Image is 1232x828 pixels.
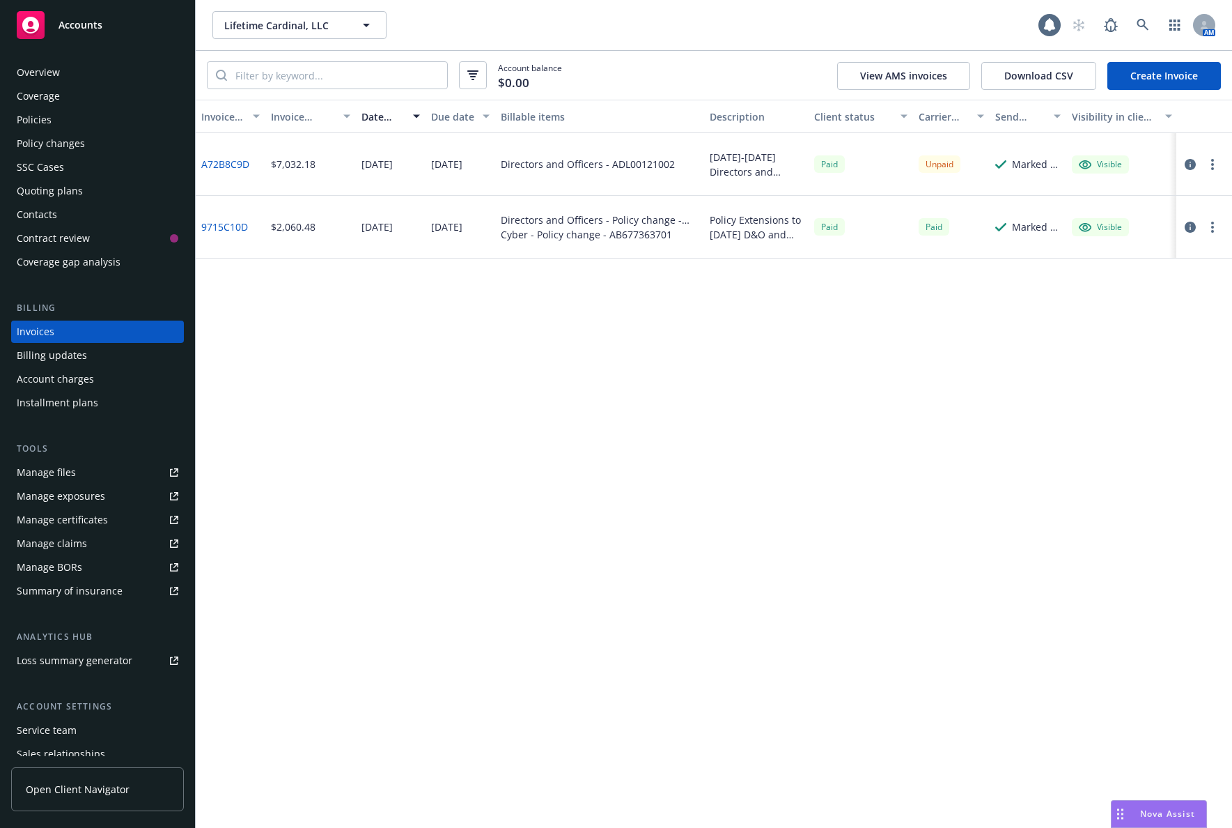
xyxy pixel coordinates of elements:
[809,100,913,133] button: Client status
[426,100,495,133] button: Due date
[11,321,184,343] a: Invoices
[17,61,60,84] div: Overview
[17,204,57,226] div: Contacts
[11,650,184,672] a: Loss summary generator
[17,132,85,155] div: Policy changes
[1072,109,1157,124] div: Visibility in client dash
[710,109,803,124] div: Description
[11,700,184,714] div: Account settings
[59,20,102,31] span: Accounts
[1065,11,1093,39] a: Start snowing
[11,204,184,226] a: Contacts
[11,109,184,131] a: Policies
[17,251,120,273] div: Coverage gap analysis
[17,580,123,602] div: Summary of insurance
[1097,11,1125,39] a: Report a Bug
[814,218,845,236] div: Paid
[1012,157,1061,171] div: Marked as sent
[981,62,1096,90] button: Download CSV
[501,109,699,124] div: Billable items
[201,220,248,234] a: 9715C10D
[11,580,184,602] a: Summary of insurance
[11,180,184,202] a: Quoting plans
[11,368,184,390] a: Account charges
[361,109,405,124] div: Date issued
[271,220,315,234] div: $2,060.48
[11,719,184,742] a: Service team
[501,157,675,171] div: Directors and Officers - ADL00121002
[814,109,892,124] div: Client status
[17,180,83,202] div: Quoting plans
[431,109,474,124] div: Due date
[1107,62,1221,90] a: Create Invoice
[1161,11,1189,39] a: Switch app
[196,100,265,133] button: Invoice ID
[17,650,132,672] div: Loss summary generator
[1129,11,1157,39] a: Search
[17,509,108,531] div: Manage certificates
[11,156,184,178] a: SSC Cases
[919,155,960,173] div: Unpaid
[814,155,845,173] div: Paid
[17,368,94,390] div: Account charges
[201,109,244,124] div: Invoice ID
[11,132,184,155] a: Policy changes
[995,109,1045,124] div: Send result
[216,70,227,81] svg: Search
[919,218,949,236] div: Paid
[990,100,1066,133] button: Send result
[265,100,356,133] button: Invoice amount
[17,344,87,367] div: Billing updates
[17,461,76,484] div: Manage files
[11,227,184,250] a: Contract review
[17,532,87,555] div: Manage claims
[17,556,82,578] div: Manage BORs
[11,61,184,84] a: Overview
[1079,158,1122,171] div: Visible
[1111,800,1207,828] button: Nova Assist
[498,74,529,92] span: $0.00
[356,100,426,133] button: Date issued
[201,157,249,171] a: A72B8C9D
[17,321,54,343] div: Invoices
[498,62,562,89] span: Account balance
[11,630,184,644] div: Analytics hub
[495,100,704,133] button: Billable items
[704,100,809,133] button: Description
[919,109,969,124] div: Carrier status
[1012,220,1061,234] div: Marked as sent
[11,532,184,555] a: Manage claims
[224,18,345,33] span: Lifetime Cardinal, LLC
[1140,808,1195,820] span: Nova Assist
[11,743,184,765] a: Sales relationships
[11,344,184,367] a: Billing updates
[17,156,64,178] div: SSC Cases
[11,301,184,315] div: Billing
[431,220,462,234] div: [DATE]
[710,150,803,179] div: [DATE]-[DATE] Directors and Officers Renewal
[11,485,184,507] a: Manage exposures
[17,743,105,765] div: Sales relationships
[1079,221,1122,233] div: Visible
[17,109,52,131] div: Policies
[913,100,990,133] button: Carrier status
[837,62,970,90] button: View AMS invoices
[1066,100,1178,133] button: Visibility in client dash
[17,227,90,250] div: Contract review
[11,392,184,414] a: Installment plans
[1112,801,1129,827] div: Drag to move
[11,509,184,531] a: Manage certificates
[17,485,105,507] div: Manage exposures
[17,392,98,414] div: Installment plans
[710,213,803,242] div: Policy Extensions to [DATE] D&O and Cyber
[11,442,184,456] div: Tools
[431,157,462,171] div: [DATE]
[17,719,77,742] div: Service team
[271,109,335,124] div: Invoice amount
[11,251,184,273] a: Coverage gap analysis
[26,782,130,797] span: Open Client Navigator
